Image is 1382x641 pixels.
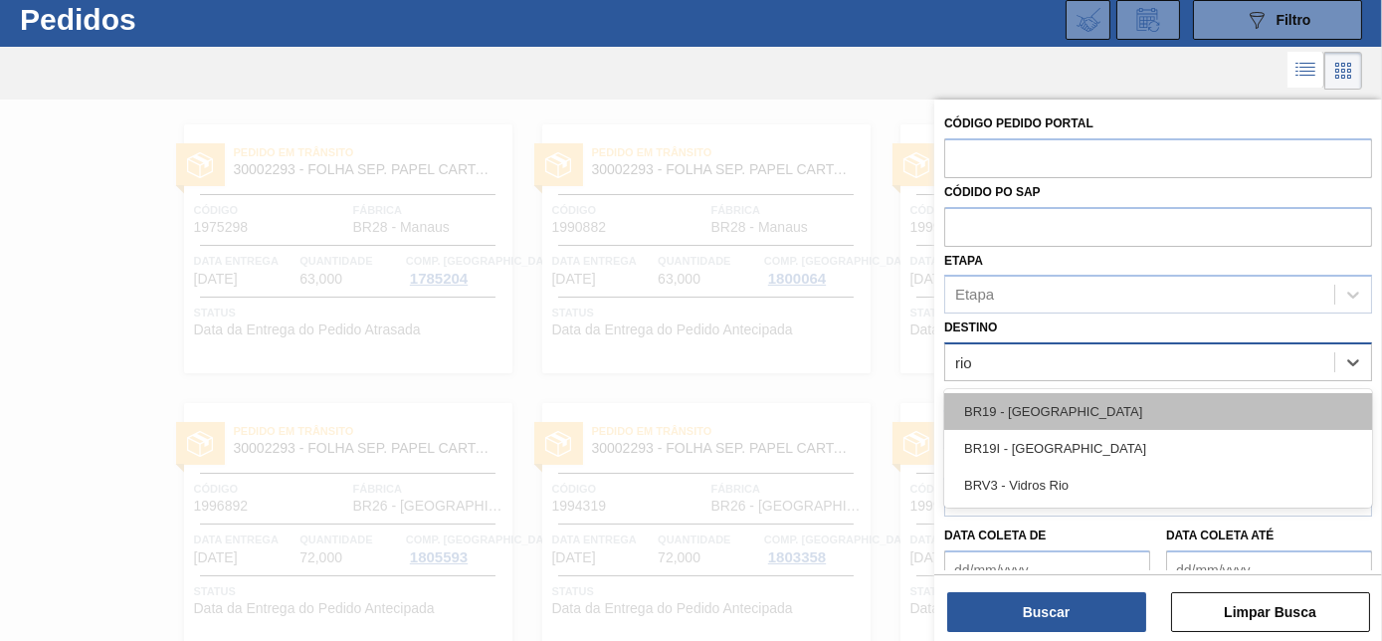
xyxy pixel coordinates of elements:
[1166,529,1274,542] label: Data coleta até
[955,287,994,304] div: Etapa
[944,254,983,268] label: Etapa
[944,467,1372,504] div: BRV3 - Vidros Rio
[1277,12,1311,28] span: Filtro
[944,550,1150,590] input: dd/mm/yyyy
[944,185,1041,199] label: Códido PO SAP
[1166,550,1372,590] input: dd/mm/yyyy
[1324,52,1362,90] div: Visão em Cards
[1287,52,1324,90] div: Visão em Lista
[944,116,1093,130] label: Código Pedido Portal
[944,529,1046,542] label: Data coleta de
[944,393,1372,430] div: BR19 - [GEOGRAPHIC_DATA]
[944,388,1006,402] label: Carteira
[20,8,299,31] h1: Pedidos
[944,430,1372,467] div: BR19I - [GEOGRAPHIC_DATA]
[944,320,997,334] label: Destino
